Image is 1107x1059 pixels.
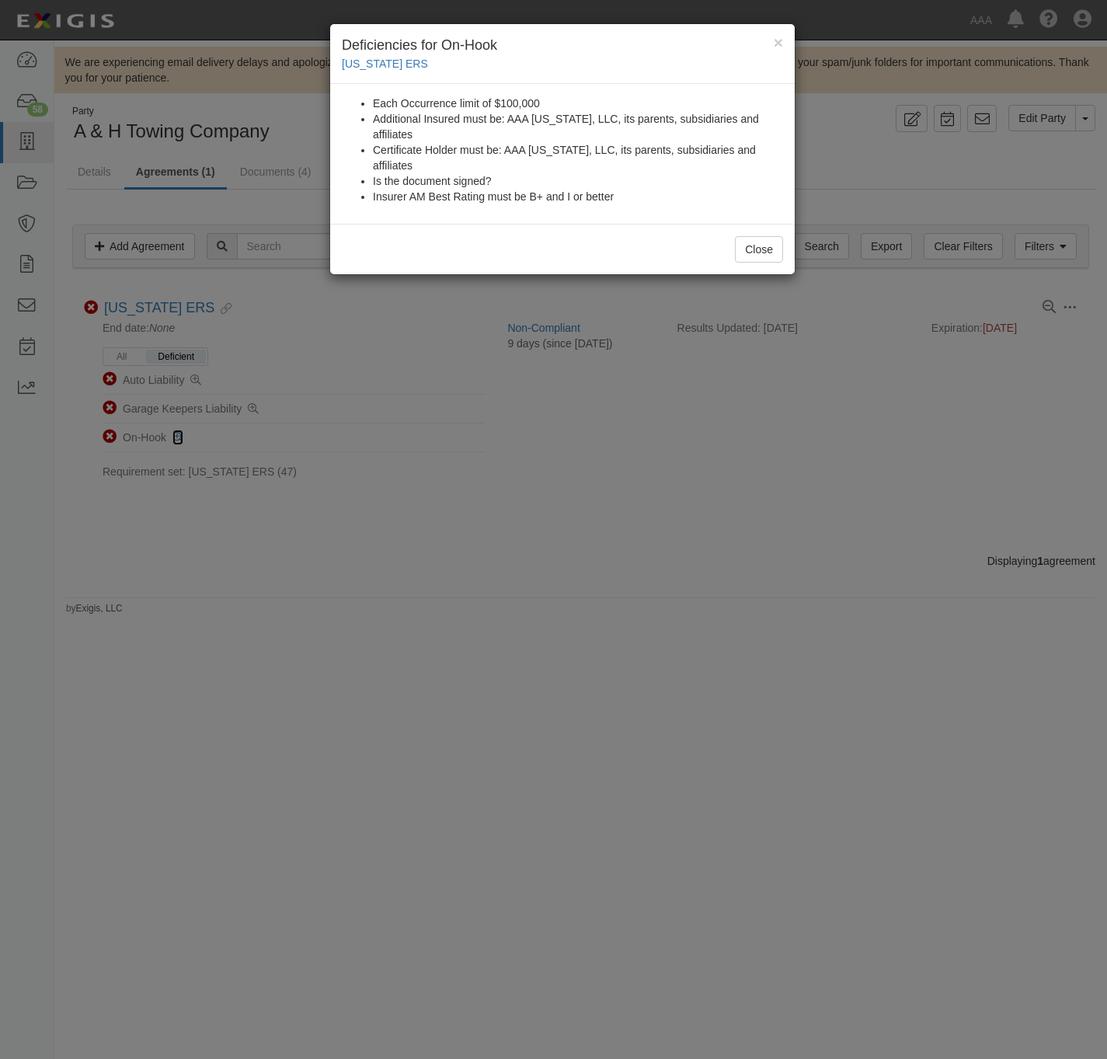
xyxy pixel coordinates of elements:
button: Close [774,34,783,51]
h4: Deficiencies for On-Hook [342,36,783,56]
li: Each Occurrence limit of $100,000 [373,96,783,111]
li: Certificate Holder must be: AAA [US_STATE], LLC, its parents, subsidiaries and affiliates [373,142,783,173]
li: Insurer AM Best Rating must be B+ and I or better [373,189,783,204]
button: Close [735,236,783,263]
a: [US_STATE] ERS [342,57,428,70]
li: Additional Insured must be: AAA [US_STATE], LLC, its parents, subsidiaries and affiliates [373,111,783,142]
li: Is the document signed? [373,173,783,189]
